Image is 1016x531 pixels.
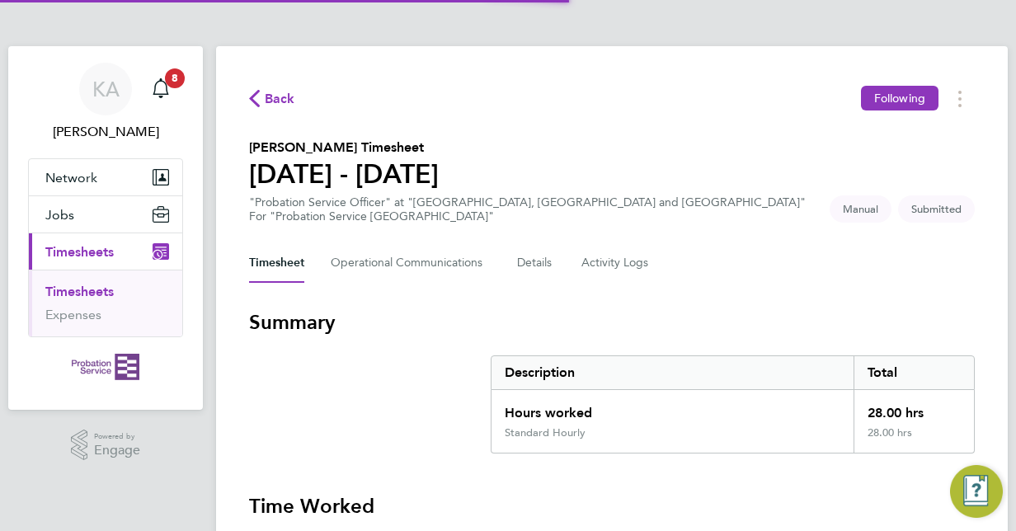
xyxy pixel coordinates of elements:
div: 28.00 hrs [854,390,974,426]
h3: Summary [249,309,975,336]
a: Expenses [45,307,101,322]
span: Kirsty Addicott [28,122,183,142]
span: Back [265,89,295,109]
div: Standard Hourly [505,426,586,439]
h2: [PERSON_NAME] Timesheet [249,138,439,157]
button: Engage Resource Center [950,465,1003,518]
div: For "Probation Service [GEOGRAPHIC_DATA]" [249,209,806,223]
h1: [DATE] - [DATE] [249,157,439,190]
span: KA [92,78,120,100]
nav: Main navigation [8,46,203,410]
span: Jobs [45,207,74,223]
a: Go to home page [28,354,183,380]
a: Timesheets [45,284,114,299]
div: Description [492,356,854,389]
span: Engage [94,444,140,458]
img: probationservice-logo-retina.png [72,354,139,380]
div: "Probation Service Officer" at "[GEOGRAPHIC_DATA], [GEOGRAPHIC_DATA] and [GEOGRAPHIC_DATA]" [249,195,806,223]
button: Jobs [29,196,182,233]
a: Powered byEngage [71,430,141,461]
div: Summary [491,355,975,453]
span: Powered by [94,430,140,444]
h3: Time Worked [249,493,975,519]
button: Activity Logs [581,243,651,283]
span: This timesheet is Submitted. [898,195,975,223]
div: Total [854,356,974,389]
button: Details [517,243,555,283]
a: KA[PERSON_NAME] [28,63,183,142]
span: Timesheets [45,244,114,260]
button: Timesheets [29,233,182,270]
a: 8 [144,63,177,115]
button: Timesheet [249,243,304,283]
div: 28.00 hrs [854,426,974,453]
button: Network [29,159,182,195]
div: Hours worked [492,390,854,426]
span: Following [874,91,925,106]
span: 8 [165,68,185,88]
span: Network [45,170,97,186]
button: Timesheets Menu [945,86,975,111]
button: Operational Communications [331,243,491,283]
button: Back [249,88,295,109]
div: Timesheets [29,270,182,336]
span: This timesheet was manually created. [830,195,891,223]
button: Following [861,86,938,110]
